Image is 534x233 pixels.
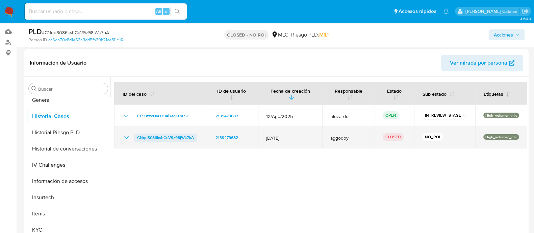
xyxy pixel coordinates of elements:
[28,37,47,43] b: Person ID
[26,206,110,222] button: Items
[271,31,288,39] div: MLC
[494,29,513,40] span: Acciones
[26,92,110,108] button: General
[25,7,187,16] input: Buscar usuario o caso...
[170,7,184,16] button: search-icon
[26,173,110,189] button: Información de accesos
[26,124,110,141] button: Historial Riesgo PLD
[465,8,519,15] p: rociodaniela.benavidescatalan@mercadolibre.cl
[38,86,105,92] input: Buscar
[441,55,523,71] button: Ver mirada por persona
[26,189,110,206] button: Insurtech
[30,60,86,66] h1: Información de Usuario
[165,8,167,15] span: s
[28,26,42,37] b: PLD
[26,157,110,173] button: IV Challenges
[48,37,123,43] a: cc5ea70c8d1a53a3dd5fa39b71ca811e
[31,86,37,91] button: Buscar
[522,8,529,15] a: Salir
[489,29,525,40] button: Acciones
[443,8,449,14] a: Notificaciones
[319,31,329,39] span: MID
[399,8,436,15] span: Accesos rápidos
[156,8,161,15] span: Alt
[224,30,269,40] p: CLOSED - NO ROI
[42,29,109,36] span: # CNqdS086kshCoV9z98jWk7bA
[291,31,329,39] span: Riesgo PLD:
[520,16,531,21] span: 3.163.0
[450,55,507,71] span: Ver mirada por persona
[26,108,110,124] button: Historial Casos
[26,141,110,157] button: Historial de conversaciones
